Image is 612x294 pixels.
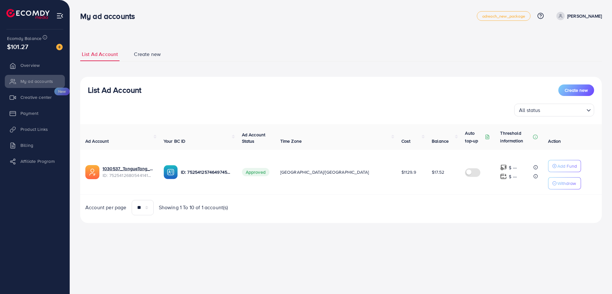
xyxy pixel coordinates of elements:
[181,168,232,176] p: ID: 7525412574649745409
[242,131,266,144] span: Ad Account Status
[500,173,507,180] img: top-up amount
[85,138,109,144] span: Ad Account
[554,12,602,20] a: [PERSON_NAME]
[85,204,127,211] span: Account per page
[548,177,581,189] button: Withdraw
[567,12,602,20] p: [PERSON_NAME]
[465,129,484,145] p: Auto top-up
[509,173,517,180] p: $ ---
[56,44,63,50] img: image
[482,14,525,18] span: adreach_new_package
[514,104,594,116] div: Search for option
[103,165,153,179] div: <span class='underline'>1030537_TongueTang_1752146687547</span></br>7525412680544141329
[6,9,50,19] img: logo
[432,138,449,144] span: Balance
[103,172,153,179] span: ID: 7525412680544141329
[401,169,416,175] span: $1129.9
[557,162,577,170] p: Add Fund
[548,138,561,144] span: Action
[164,165,178,179] img: ic-ba-acc.ded83a64.svg
[82,51,118,58] span: List Ad Account
[164,138,186,144] span: Your BC ID
[159,204,228,211] span: Showing 1 To 10 of 1 account(s)
[85,165,99,179] img: ic-ads-acc.e4c84228.svg
[7,35,42,42] span: Ecomdy Balance
[242,168,269,176] span: Approved
[500,129,531,145] p: Threshold information
[565,87,588,93] span: Create new
[401,138,411,144] span: Cost
[557,179,576,187] p: Withdraw
[477,11,531,21] a: adreach_new_package
[88,85,141,95] h3: List Ad Account
[80,12,140,21] h3: My ad accounts
[134,51,161,58] span: Create new
[280,138,302,144] span: Time Zone
[432,169,444,175] span: $17.52
[280,169,369,175] span: [GEOGRAPHIC_DATA]/[GEOGRAPHIC_DATA]
[7,42,28,51] span: $101.27
[548,160,581,172] button: Add Fund
[500,164,507,171] img: top-up amount
[56,12,64,20] img: menu
[103,165,153,172] a: 1030537_TongueTang_1752146687547
[509,164,517,171] p: $ ---
[558,84,594,96] button: Create new
[542,104,584,115] input: Search for option
[518,106,542,115] span: All status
